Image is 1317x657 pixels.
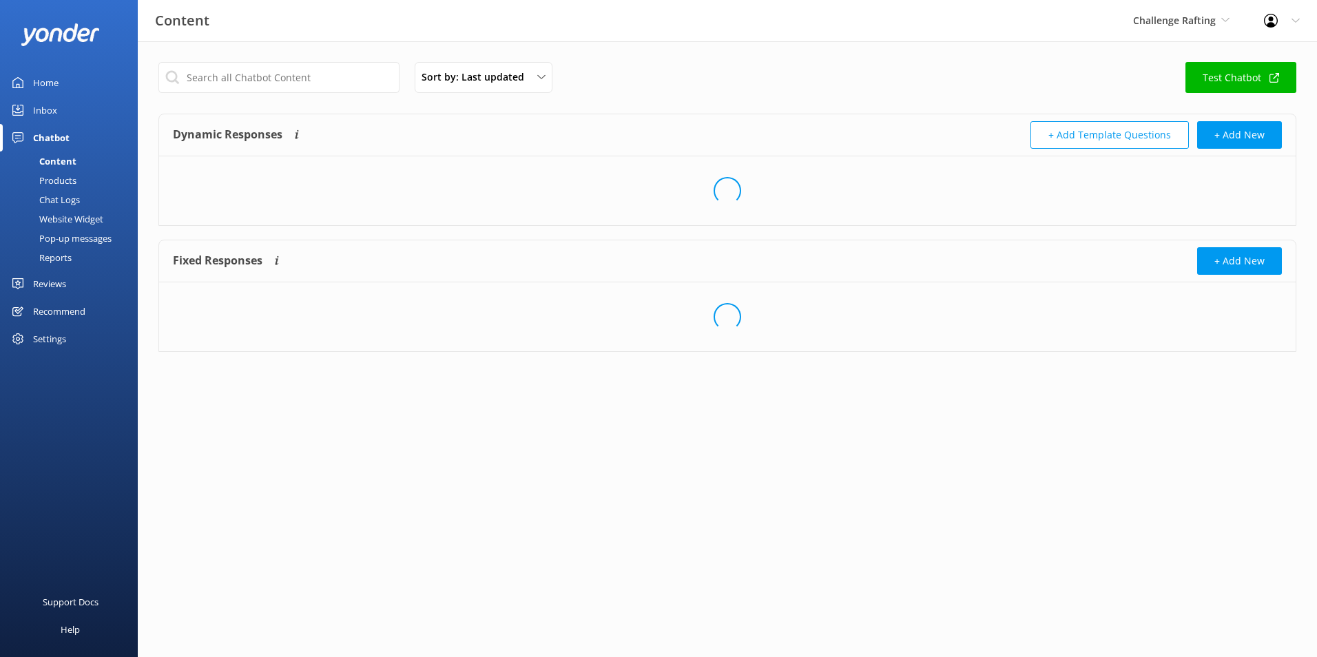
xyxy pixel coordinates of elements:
div: Inbox [33,96,57,124]
div: Home [33,69,59,96]
a: Reports [8,248,138,267]
h3: Content [155,10,209,32]
button: + Add Template Questions [1030,121,1189,149]
a: Website Widget [8,209,138,229]
span: Challenge Rafting [1133,14,1216,27]
h4: Dynamic Responses [173,121,282,149]
div: Recommend [33,298,85,325]
a: Products [8,171,138,190]
div: Help [61,616,80,643]
a: Chat Logs [8,190,138,209]
div: Support Docs [43,588,98,616]
div: Products [8,171,76,190]
div: Chatbot [33,124,70,152]
div: Pop-up messages [8,229,112,248]
div: Reviews [33,270,66,298]
a: Pop-up messages [8,229,138,248]
div: Chat Logs [8,190,80,209]
a: Test Chatbot [1185,62,1296,93]
div: Content [8,152,76,171]
input: Search all Chatbot Content [158,62,400,93]
button: + Add New [1197,121,1282,149]
span: Sort by: Last updated [422,70,532,85]
h4: Fixed Responses [173,247,262,275]
a: Content [8,152,138,171]
div: Settings [33,325,66,353]
div: Website Widget [8,209,103,229]
button: + Add New [1197,247,1282,275]
div: Reports [8,248,72,267]
img: yonder-white-logo.png [21,23,100,46]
